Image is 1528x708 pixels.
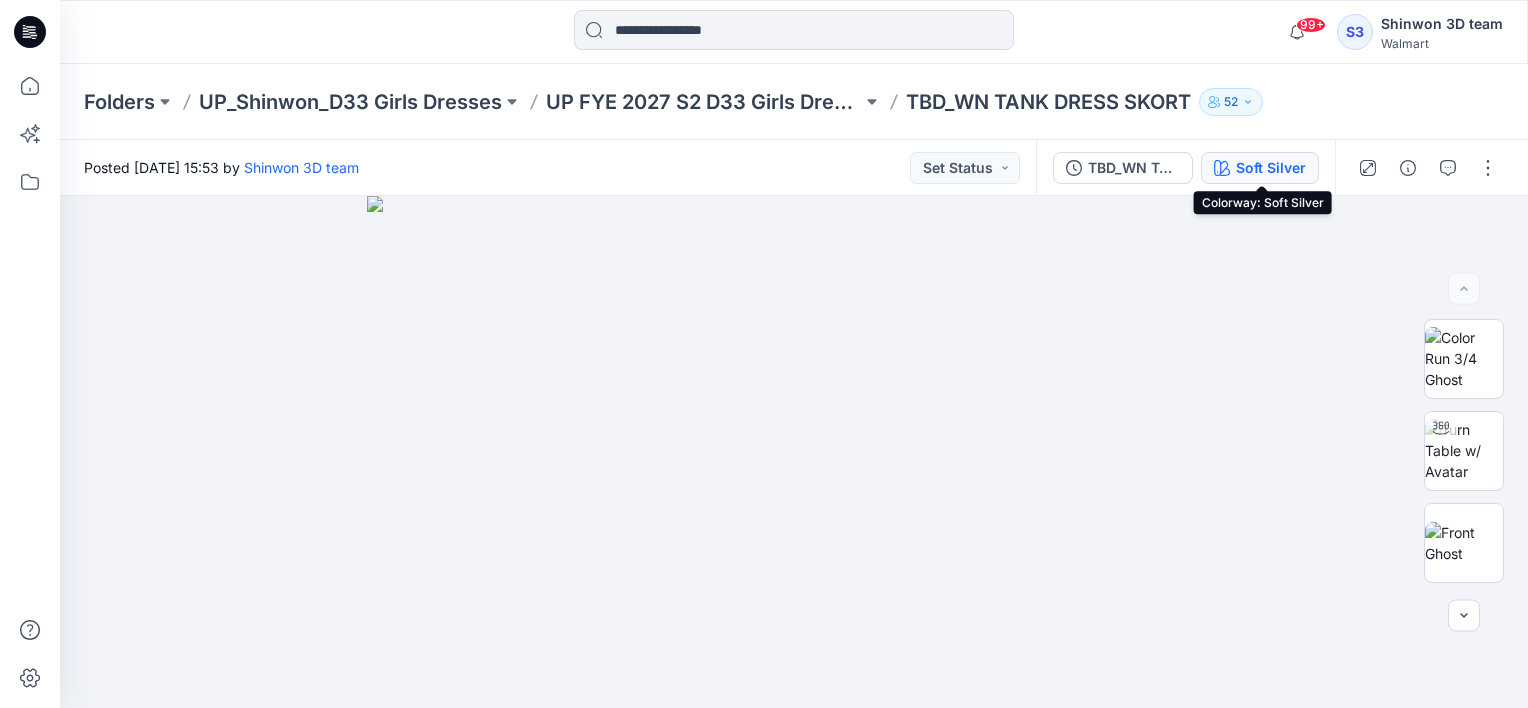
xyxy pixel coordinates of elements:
div: Soft Silver [1236,157,1306,179]
img: Color Run 3/4 Ghost [1425,327,1503,390]
button: 52 [1199,88,1263,116]
button: TBD_WN TANK DRESS SKORT [1053,152,1193,184]
a: Shinwon 3D team [244,159,359,176]
button: Details [1392,152,1424,184]
div: Walmart [1381,36,1503,51]
div: Shinwon 3D team [1381,12,1503,36]
a: UP_Shinwon_D33 Girls Dresses [199,88,502,116]
div: TBD_WN TANK DRESS SKORT [1088,157,1180,179]
a: Folders [84,88,155,116]
p: 52 [1224,91,1238,113]
p: TBD_WN TANK DRESS SKORT [906,88,1191,116]
button: Soft Silver [1201,152,1319,184]
span: Posted [DATE] 15:53 by [84,157,359,178]
img: Turn Table w/ Avatar [1425,419,1503,482]
a: UP FYE 2027 S2 D33 Girls Dresses Shinwon [546,88,862,116]
img: eyJhbGciOiJIUzI1NiIsImtpZCI6IjAiLCJzbHQiOiJzZXMiLCJ0eXAiOiJKV1QifQ.eyJkYXRhIjp7InR5cGUiOiJzdG9yYW... [367,196,1220,708]
div: S3 [1337,14,1373,50]
span: 99+ [1296,17,1326,33]
img: Front Ghost [1425,522,1503,564]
